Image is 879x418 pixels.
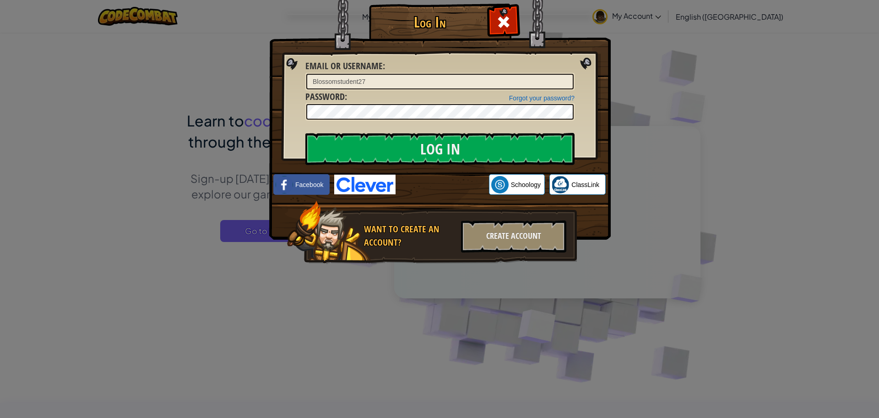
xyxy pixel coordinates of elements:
[364,223,456,249] div: Want to create an account?
[334,175,396,194] img: clever-logo-blue.png
[305,133,575,165] input: Log In
[509,94,575,102] a: Forgot your password?
[511,180,541,189] span: Schoology
[295,180,323,189] span: Facebook
[371,14,488,30] h1: Log In
[491,176,509,193] img: schoology.png
[305,90,347,104] label: :
[305,90,345,103] span: Password
[396,175,489,195] iframe: Sign in with Google Button
[305,60,385,73] label: :
[571,180,599,189] span: ClassLink
[461,220,566,253] div: Create Account
[305,60,383,72] span: Email or Username
[552,176,569,193] img: classlink-logo-small.png
[276,176,293,193] img: facebook_small.png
